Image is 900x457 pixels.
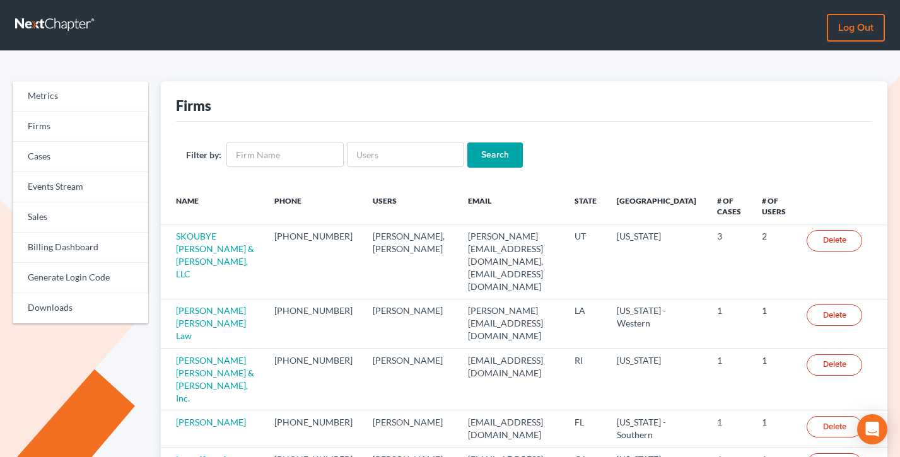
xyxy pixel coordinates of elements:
[458,224,565,299] td: [PERSON_NAME][EMAIL_ADDRESS][DOMAIN_NAME], [EMAIL_ADDRESS][DOMAIN_NAME]
[752,188,797,224] th: # of Users
[363,299,458,348] td: [PERSON_NAME]
[607,188,707,224] th: [GEOGRAPHIC_DATA]
[363,224,458,299] td: [PERSON_NAME], [PERSON_NAME]
[707,299,752,348] td: 1
[607,410,707,447] td: [US_STATE] - Southern
[264,188,363,224] th: Phone
[363,410,458,447] td: [PERSON_NAME]
[707,188,752,224] th: # of Cases
[857,414,887,444] div: Open Intercom Messenger
[186,148,221,161] label: Filter by:
[176,417,246,427] a: [PERSON_NAME]
[176,355,254,403] a: [PERSON_NAME] [PERSON_NAME] & [PERSON_NAME], Inc.
[13,112,148,142] a: Firms
[752,410,797,447] td: 1
[707,224,752,299] td: 3
[752,224,797,299] td: 2
[807,230,862,252] a: Delete
[13,202,148,233] a: Sales
[13,142,148,172] a: Cases
[264,410,363,447] td: [PHONE_NUMBER]
[13,263,148,293] a: Generate Login Code
[807,354,862,376] a: Delete
[607,224,707,299] td: [US_STATE]
[707,410,752,447] td: 1
[458,299,565,348] td: [PERSON_NAME][EMAIL_ADDRESS][DOMAIN_NAME]
[564,188,607,224] th: State
[807,416,862,437] a: Delete
[458,188,565,224] th: Email
[564,224,607,299] td: UT
[458,410,565,447] td: [EMAIL_ADDRESS][DOMAIN_NAME]
[13,172,148,202] a: Events Stream
[13,233,148,263] a: Billing Dashboard
[176,305,246,341] a: [PERSON_NAME] [PERSON_NAME] Law
[13,293,148,323] a: Downloads
[607,349,707,410] td: [US_STATE]
[564,410,607,447] td: FL
[226,142,344,167] input: Firm Name
[13,81,148,112] a: Metrics
[264,349,363,410] td: [PHONE_NUMBER]
[807,304,862,326] a: Delete
[161,188,265,224] th: Name
[467,142,523,168] input: Search
[347,142,464,167] input: Users
[564,299,607,348] td: LA
[176,231,254,279] a: SKOUBYE [PERSON_NAME] & [PERSON_NAME], LLC
[707,349,752,410] td: 1
[176,96,211,115] div: Firms
[264,224,363,299] td: [PHONE_NUMBER]
[752,299,797,348] td: 1
[752,349,797,410] td: 1
[607,299,707,348] td: [US_STATE] - Western
[264,299,363,348] td: [PHONE_NUMBER]
[363,349,458,410] td: [PERSON_NAME]
[827,14,885,42] a: Log out
[458,349,565,410] td: [EMAIL_ADDRESS][DOMAIN_NAME]
[363,188,458,224] th: Users
[564,349,607,410] td: RI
